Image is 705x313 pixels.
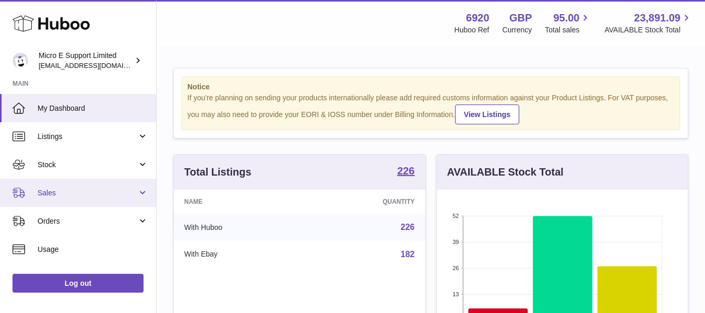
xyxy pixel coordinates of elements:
div: If you're planning on sending your products internationally please add required customs informati... [187,93,674,124]
strong: 226 [397,166,414,176]
h3: Total Listings [184,165,252,179]
td: With Ebay [174,241,306,268]
a: 182 [401,250,415,259]
span: AVAILABLE Stock Total [604,25,692,35]
span: Stock [38,160,137,170]
div: Currency [503,25,532,35]
td: With Huboo [174,214,306,241]
span: Total sales [545,25,591,35]
span: Listings [38,132,137,142]
strong: GBP [509,11,532,25]
img: contact@micropcsupport.com [13,53,28,68]
div: Micro E Support Limited [39,51,133,71]
span: My Dashboard [38,103,148,113]
span: Orders [38,216,137,226]
a: 226 [397,166,414,178]
span: 95.00 [553,11,579,25]
a: 95.00 Total sales [545,11,591,35]
span: 23,891.09 [634,11,680,25]
h3: AVAILABLE Stock Total [447,165,564,179]
text: 26 [452,265,459,271]
text: 13 [452,291,459,297]
div: Huboo Ref [455,25,489,35]
text: 52 [452,213,459,219]
th: Quantity [306,190,425,214]
strong: Notice [187,82,674,92]
strong: 6920 [466,11,489,25]
text: 39 [452,239,459,245]
th: Name [174,190,306,214]
span: Sales [38,188,137,198]
span: [EMAIL_ADDRESS][DOMAIN_NAME] [39,61,153,69]
span: Usage [38,245,148,254]
a: View Listings [455,105,519,124]
a: 23,891.09 AVAILABLE Stock Total [604,11,692,35]
a: Log out [13,274,144,293]
a: 226 [401,223,415,231]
